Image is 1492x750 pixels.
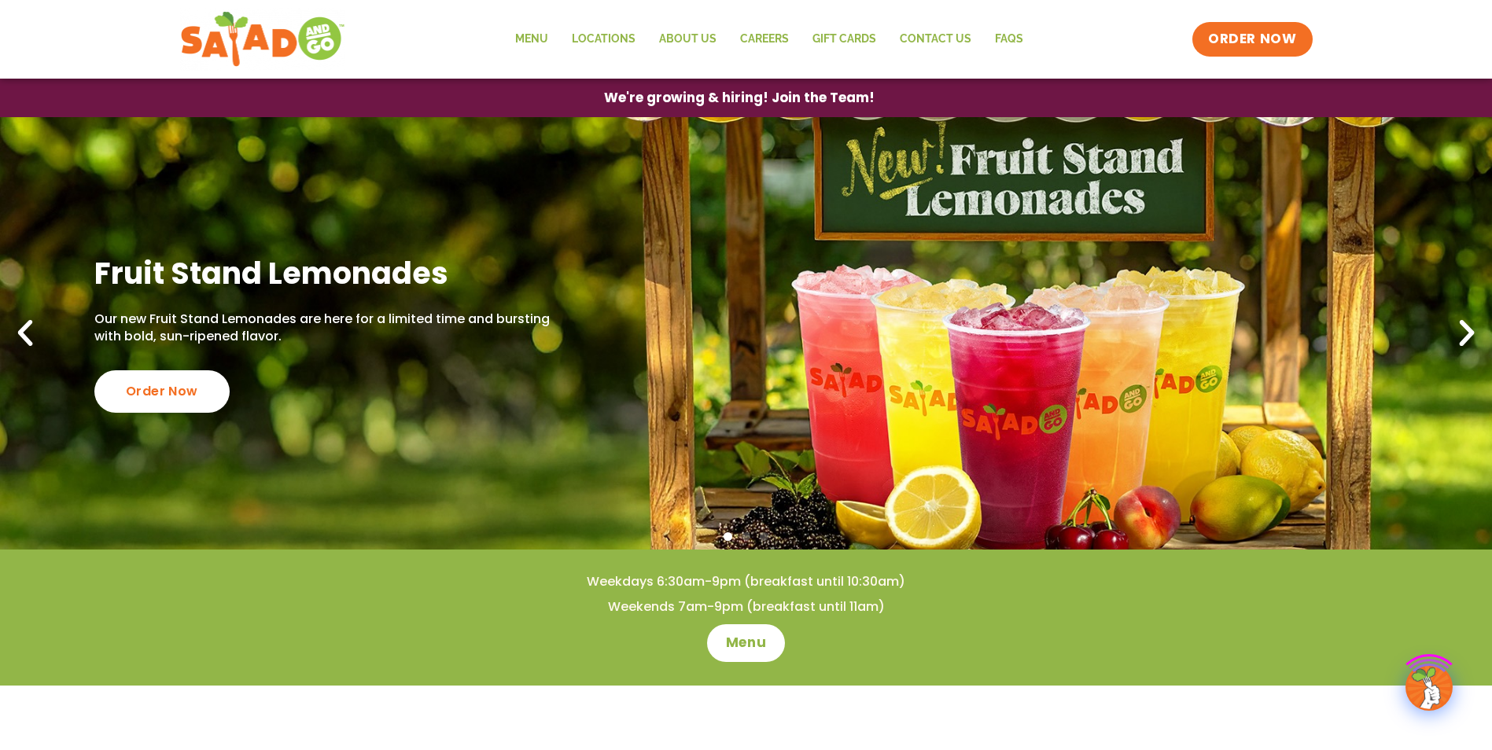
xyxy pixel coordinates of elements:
[888,21,983,57] a: Contact Us
[1192,22,1312,57] a: ORDER NOW
[580,79,898,116] a: We're growing & hiring! Join the Team!
[180,8,346,71] img: new-SAG-logo-768×292
[647,21,728,57] a: About Us
[503,21,560,57] a: Menu
[503,21,1035,57] nav: Menu
[760,532,768,541] span: Go to slide 3
[726,634,766,653] span: Menu
[742,532,750,541] span: Go to slide 2
[94,254,555,292] h2: Fruit Stand Lemonades
[94,311,555,346] p: Our new Fruit Stand Lemonades are here for a limited time and bursting with bold, sun-ripened fla...
[94,370,230,413] div: Order Now
[1208,30,1296,49] span: ORDER NOW
[707,624,785,662] a: Menu
[560,21,647,57] a: Locations
[8,316,42,351] div: Previous slide
[1450,316,1484,351] div: Next slide
[728,21,801,57] a: Careers
[31,573,1461,590] h4: Weekdays 6:30am-9pm (breakfast until 10:30am)
[983,21,1035,57] a: FAQs
[604,91,875,105] span: We're growing & hiring! Join the Team!
[724,532,732,541] span: Go to slide 1
[31,598,1461,616] h4: Weekends 7am-9pm (breakfast until 11am)
[801,21,888,57] a: GIFT CARDS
